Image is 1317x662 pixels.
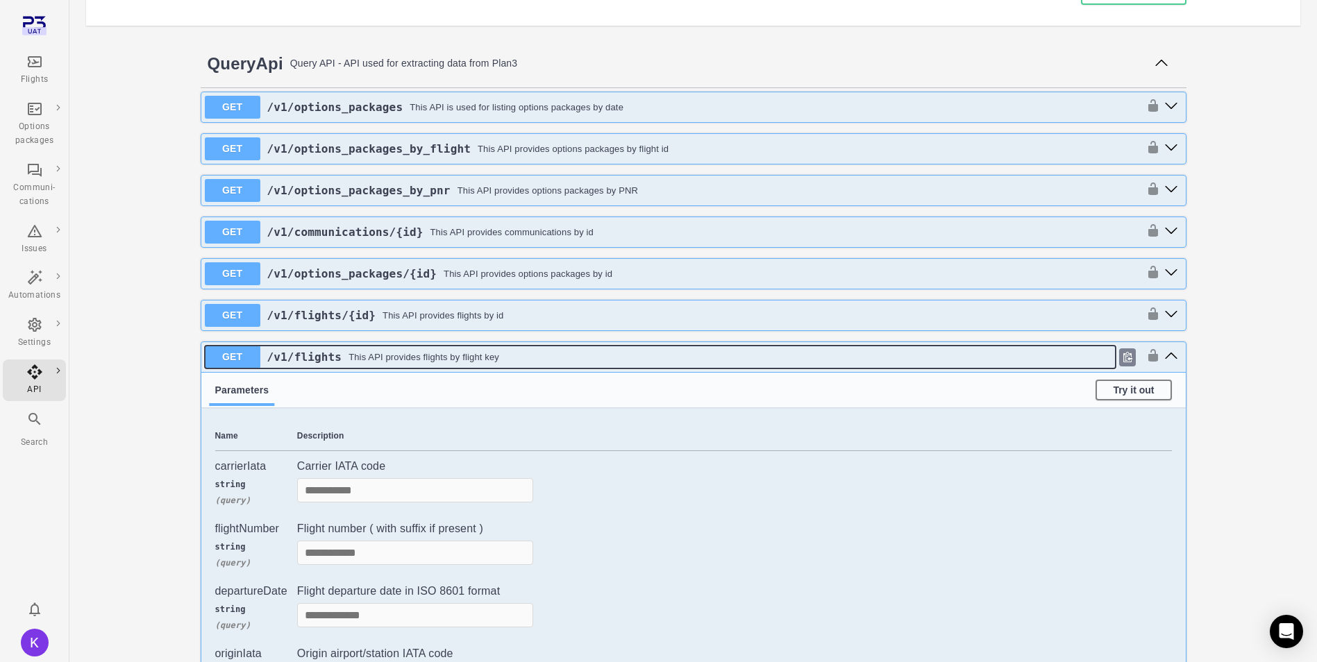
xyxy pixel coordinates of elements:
[215,494,297,507] div: ( query )
[349,350,499,364] div: This API provides flights by flight key
[205,137,260,160] span: GET
[15,623,54,662] button: Kinsley
[3,49,66,91] a: Flights
[1160,223,1182,241] button: get ​/v1​/communications​/{id}
[290,56,1143,71] p: Query API - API used for extracting data from Plan3
[215,619,297,631] div: ( query )
[267,142,471,155] span: /v1 /options_packages_by_flight
[1160,181,1182,199] button: get ​/v1​/options_packages_by_pnr
[3,359,66,401] a: API
[205,262,260,285] span: GET
[3,312,66,354] a: Settings
[1160,139,1182,158] button: get ​/v1​/options_packages_by_flight
[1139,99,1160,115] button: authorization button unlocked
[205,304,260,327] span: GET
[410,101,623,114] div: This API is used for listing options packages by date
[1119,348,1136,366] div: Copy to clipboard
[205,179,260,202] span: GET
[1139,348,1160,365] button: authorization button unlocked
[205,262,1139,285] button: GET/v1/options_packages/{id}This API provides options packages by id
[21,595,49,623] button: Notifications
[8,73,60,87] div: Flights
[267,267,437,280] span: /v1 /options_packages /{id}
[8,436,60,450] div: Search
[1139,223,1160,240] button: authorization button unlocked
[1150,53,1173,74] button: Collapse operation
[215,583,289,600] div: departureDate
[205,96,260,119] span: GET
[215,557,297,569] div: ( query )
[1160,98,1182,116] button: get ​/v1​/options_packages
[205,221,260,244] span: GET
[1160,348,1182,366] button: get ​/v1​/flights
[1139,140,1160,157] button: authorization button unlocked
[1139,307,1160,323] button: authorization button unlocked
[267,226,423,239] span: /v1 /communications /{id}
[8,120,60,148] div: Options packages
[430,226,594,239] div: This API provides communications by id
[215,520,289,537] div: flightNumber
[478,142,669,156] div: This API provides options packages by flight id
[297,645,1172,662] p: Origin airport/station IATA code
[215,537,297,557] div: string
[267,184,451,197] span: /v1 /options_packages_by_pnr
[3,219,66,260] a: Issues
[205,304,1139,327] button: GET/v1/flights/{id}This API provides flights by id
[3,158,66,213] a: Communi-cations
[8,336,60,350] div: Settings
[215,475,297,494] div: string
[205,346,1116,368] button: GET/v1/flightsThis API provides flights by flight key
[3,96,66,152] a: Options packages
[8,383,60,397] div: API
[458,184,639,198] div: This API provides options packages by PNR
[8,289,60,303] div: Automations
[297,520,1172,537] p: Flight number ( with suffix if present )
[215,645,289,662] div: originIata
[205,179,1139,202] button: GET/v1/options_packages_by_pnrThis API provides options packages by PNR
[1160,306,1182,324] button: get ​/v1​/flights​/{id}
[205,346,260,368] span: GET
[297,583,1172,600] p: Flight departure date in ISO 8601 format
[215,458,289,475] div: carrierIata
[8,242,60,256] div: Issues
[3,265,66,307] a: Automations
[8,181,60,209] div: Communi-cations
[267,309,376,322] span: /v1 /flights /{id}
[205,96,1139,119] button: GET/v1/options_packagesThis API is used for listing options packages by date
[215,600,297,619] div: string
[205,221,1139,244] button: GET/v1/communications/{id}This API provides communications by id
[297,458,1172,475] p: Carrier IATA code
[21,629,49,656] div: K
[383,309,503,323] div: This API provides flights by id
[1270,615,1303,648] div: Open Intercom Messenger
[267,350,342,364] span: /v1 /flights
[1139,265,1160,282] button: authorization button unlocked
[1139,182,1160,198] button: authorization button unlocked
[215,421,297,451] th: Name
[3,407,66,453] button: Search
[205,137,1139,160] button: GET/v1/options_packages_by_flightThis API provides options packages by flight id
[267,101,403,114] span: /v1 /options_packages
[444,267,612,281] div: This API provides options packages by id
[1160,264,1182,282] button: get ​/v1​/options_packages​/{id}
[1096,380,1171,400] button: Try it out
[297,421,1172,451] th: Description
[215,384,269,396] span: Parameters
[208,54,283,73] span: QueryApi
